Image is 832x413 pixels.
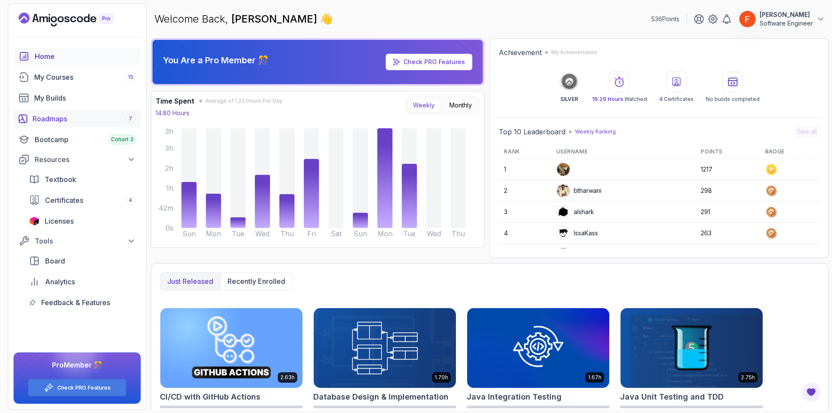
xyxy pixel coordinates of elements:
div: My Courses [34,72,136,82]
tspan: 2h [165,164,173,172]
a: textbook [24,171,141,188]
div: btharwani [556,184,601,198]
tspan: Fri [307,229,316,238]
span: Textbook [45,174,76,185]
tspan: 42m [159,204,173,212]
th: Points [695,145,760,159]
p: 1.70h [435,374,448,381]
p: [PERSON_NAME] [760,10,813,19]
p: Recently enrolled [227,276,285,286]
button: Check PRO Features [28,379,127,397]
span: Licenses [45,216,74,226]
tspan: Mon [377,229,393,238]
a: builds [13,89,141,107]
span: 👋 [320,12,333,26]
a: Landing page [19,13,133,26]
span: 4 [129,197,132,204]
tspan: Thu [452,229,465,238]
h2: Top 10 Leaderboard [499,127,565,137]
img: Database Design & Implementation card [314,308,456,388]
div: Home [35,51,136,62]
span: 4 [659,96,663,102]
tspan: Sun [354,229,367,238]
span: Feedback & Features [41,297,110,308]
p: 2.63h [280,374,295,381]
img: user profile image [557,227,570,240]
td: 291 [695,202,760,223]
div: Bootcamp [35,134,136,145]
p: No builds completed [706,96,760,103]
tspan: Sun [182,229,196,238]
td: 298 [695,180,760,202]
p: SILVER [560,96,578,103]
div: Resources [35,154,136,165]
td: 1217 [695,159,760,180]
a: bootcamp [13,131,141,148]
h2: CI/CD with GitHub Actions [160,391,260,403]
button: Recently enrolled [220,273,292,290]
td: 263 [695,223,760,244]
div: kzanxavier [556,247,605,261]
a: licenses [24,212,141,230]
p: Watched [592,96,647,103]
tspan: Thu [280,229,294,238]
p: Welcome Back, [154,12,333,26]
h2: Java Unit Testing and TDD [620,391,724,403]
span: Board [45,256,65,266]
span: 19.29 Hours [592,96,623,102]
div: Roadmaps [32,114,136,124]
th: Rank [499,145,551,159]
button: user profile image[PERSON_NAME]Software Engineer [739,10,825,28]
p: Certificates [659,96,694,103]
button: Weekly [407,98,440,113]
a: Check PRO Features [57,384,110,391]
th: Username [551,145,696,159]
h2: Java Integration Testing [467,391,562,403]
p: 2.75h [741,374,755,381]
tspan: Wed [255,229,270,238]
td: 3 [499,202,551,223]
a: Check PRO Features [403,58,465,65]
button: Just released [160,273,220,290]
th: Badge [760,145,819,159]
p: 536 Points [651,15,679,23]
div: alshark [556,205,594,219]
tspan: Tue [232,229,244,238]
p: Just released [167,276,213,286]
tspan: 0s [166,224,173,232]
tspan: Wed [427,229,441,238]
button: See all [795,126,819,138]
a: certificates [24,192,141,209]
span: Analytics [45,276,75,287]
button: Open Feedback Button [801,382,822,403]
button: Monthly [444,98,478,113]
div: Tools [35,236,136,246]
tspan: 3h [165,144,173,153]
td: 4 [499,223,551,244]
p: 14.80 Hours [156,109,189,117]
img: Java Integration Testing card [467,308,609,388]
span: 7 [129,115,132,122]
tspan: Sat [331,229,342,238]
tspan: 3h [165,127,173,136]
p: 1.67h [588,374,601,381]
p: You Are a Pro Member 🎊 [163,54,269,66]
a: board [24,252,141,270]
tspan: Tue [403,229,416,238]
span: 15 [128,74,133,81]
span: Cohort 3 [111,136,133,143]
td: 1 [499,159,551,180]
h3: Time Spent [156,96,194,106]
img: jetbrains icon [29,217,39,225]
a: roadmaps [13,110,141,127]
a: courses [13,68,141,86]
span: [PERSON_NAME] [231,13,320,25]
tspan: Mon [206,229,221,238]
p: Software Engineer [760,19,813,28]
p: Weekly Ranking [575,128,616,135]
span: Certificates [45,195,83,205]
h2: Achievement [499,47,542,58]
td: 5 [499,244,551,265]
img: user profile image [557,163,570,176]
h2: Database Design & Implementation [313,391,448,403]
